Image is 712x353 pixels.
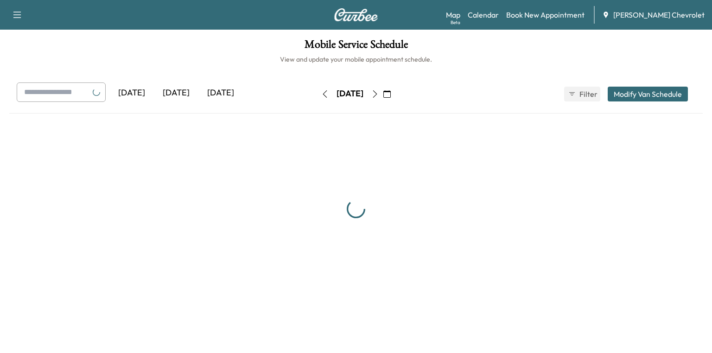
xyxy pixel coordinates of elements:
div: [DATE] [337,88,363,100]
a: Calendar [468,9,499,20]
span: [PERSON_NAME] Chevrolet [613,9,705,20]
button: Filter [564,87,600,101]
div: [DATE] [154,82,198,104]
a: Book New Appointment [506,9,585,20]
div: Beta [451,19,460,26]
img: Curbee Logo [334,8,378,21]
div: [DATE] [198,82,243,104]
h6: View and update your mobile appointment schedule. [9,55,703,64]
button: Modify Van Schedule [608,87,688,101]
a: MapBeta [446,9,460,20]
div: [DATE] [109,82,154,104]
h1: Mobile Service Schedule [9,39,703,55]
span: Filter [579,88,596,100]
